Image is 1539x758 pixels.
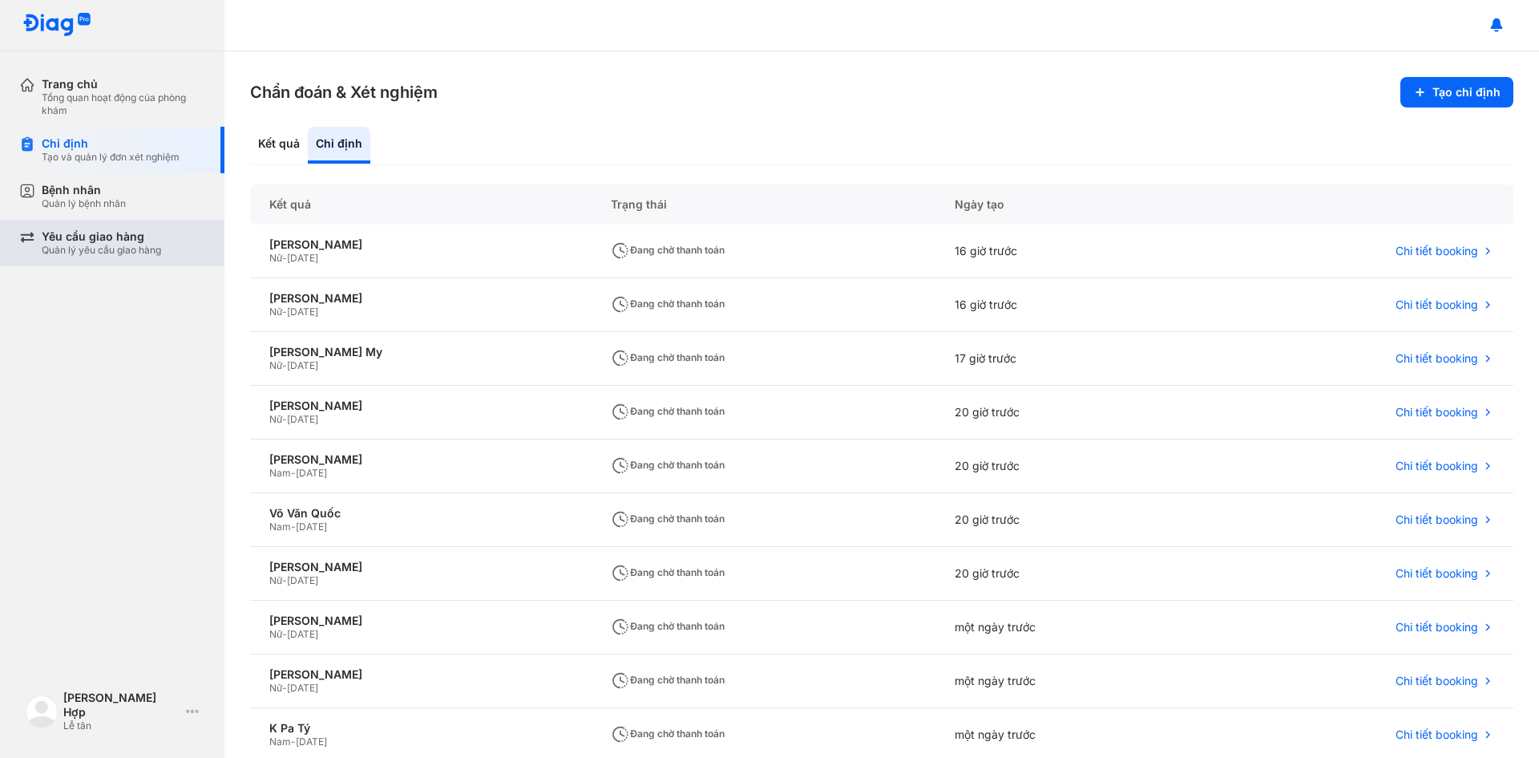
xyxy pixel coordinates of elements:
[42,91,205,117] div: Tổng quan hoạt động của phòng khám
[935,493,1205,547] div: 20 giờ trước
[269,237,572,252] div: [PERSON_NAME]
[282,413,287,425] span: -
[611,244,725,256] span: Đang chờ thanh toán
[42,136,180,151] div: Chỉ định
[1396,244,1478,258] span: Chi tiết booking
[269,614,572,628] div: [PERSON_NAME]
[269,345,572,359] div: [PERSON_NAME] My
[935,601,1205,655] div: một ngày trước
[42,183,126,197] div: Bệnh nhân
[308,127,370,164] div: Chỉ định
[282,252,287,264] span: -
[282,359,287,371] span: -
[611,620,725,632] span: Đang chờ thanh toán
[42,151,180,164] div: Tạo và quản lý đơn xét nghiệm
[935,278,1205,332] div: 16 giờ trước
[269,467,291,479] span: Nam
[935,332,1205,386] div: 17 giờ trước
[26,695,58,728] img: logo
[1396,513,1478,527] span: Chi tiết booking
[269,521,291,533] span: Nam
[282,628,287,640] span: -
[63,719,180,732] div: Lễ tân
[1400,77,1513,107] button: Tạo chỉ định
[935,655,1205,708] div: một ngày trước
[269,628,282,640] span: Nữ
[935,440,1205,493] div: 20 giờ trước
[269,560,572,574] div: [PERSON_NAME]
[250,184,592,225] div: Kết quả
[287,682,318,694] span: [DATE]
[296,467,327,479] span: [DATE]
[269,721,572,736] div: K Pa Tý
[935,225,1205,278] div: 16 giờ trước
[592,184,935,225] div: Trạng thái
[1396,351,1478,366] span: Chi tiết booking
[287,413,318,425] span: [DATE]
[269,682,282,694] span: Nữ
[287,306,318,318] span: [DATE]
[611,728,725,740] span: Đang chờ thanh toán
[935,386,1205,440] div: 20 giờ trước
[269,306,282,318] span: Nữ
[611,459,725,471] span: Đang chờ thanh toán
[1396,728,1478,742] span: Chi tiết booking
[250,127,308,164] div: Kết quả
[611,674,725,686] span: Đang chờ thanh toán
[42,197,126,210] div: Quản lý bệnh nhân
[269,359,282,371] span: Nữ
[291,467,296,479] span: -
[42,244,161,257] div: Quản lý yêu cầu giao hàng
[296,521,327,533] span: [DATE]
[291,736,296,748] span: -
[269,252,282,264] span: Nữ
[269,506,572,521] div: Võ Văn Quốc
[269,736,291,748] span: Nam
[1396,405,1478,420] span: Chi tiết booking
[269,399,572,413] div: [PERSON_NAME]
[22,13,91,38] img: logo
[287,628,318,640] span: [DATE]
[269,291,572,306] div: [PERSON_NAME]
[935,547,1205,601] div: 20 giờ trước
[282,682,287,694] span: -
[611,566,725,578] span: Đang chờ thanh toán
[1396,459,1478,473] span: Chi tiết booking
[611,405,725,417] span: Đang chờ thanh toán
[269,574,282,586] span: Nữ
[935,184,1205,225] div: Ngày tạo
[287,359,318,371] span: [DATE]
[611,351,725,363] span: Đang chờ thanh toán
[611,513,725,525] span: Đang chờ thanh toán
[291,521,296,533] span: -
[282,574,287,586] span: -
[42,77,205,91] div: Trang chủ
[63,691,180,719] div: [PERSON_NAME] Hợp
[282,306,287,318] span: -
[42,229,161,244] div: Yêu cầu giao hàng
[269,667,572,682] div: [PERSON_NAME]
[287,574,318,586] span: [DATE]
[1396,620,1478,634] span: Chi tiết booking
[250,81,438,103] h3: Chẩn đoán & Xét nghiệm
[1396,298,1478,312] span: Chi tiết booking
[287,252,318,264] span: [DATE]
[269,452,572,467] div: [PERSON_NAME]
[269,413,282,425] span: Nữ
[296,736,327,748] span: [DATE]
[611,298,725,310] span: Đang chờ thanh toán
[1396,674,1478,688] span: Chi tiết booking
[1396,566,1478,581] span: Chi tiết booking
